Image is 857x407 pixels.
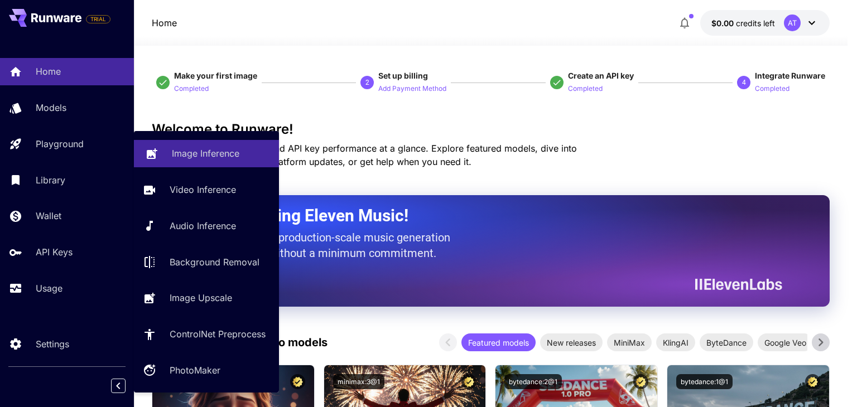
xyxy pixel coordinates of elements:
p: Video Inference [170,183,236,196]
button: Certified Model – Vetted for best performance and includes a commercial license. [633,374,648,389]
a: Audio Inference [134,212,279,240]
button: bytedance:2@1 [504,374,562,389]
nav: breadcrumb [152,16,177,30]
p: Home [36,65,61,78]
span: TRIAL [86,15,110,23]
h2: Now Supporting Eleven Music! [180,205,774,226]
span: Make your first image [174,71,257,80]
span: Google Veo [758,337,813,348]
p: Image Upscale [170,291,232,304]
p: Image Inference [172,147,239,160]
a: ControlNet Preprocess [134,321,279,348]
p: 4 [742,77,746,88]
span: Create an API key [568,71,634,80]
p: Add Payment Method [378,84,446,94]
p: Background Removal [170,255,259,269]
button: Collapse sidebar [111,379,126,393]
button: Certified Model – Vetted for best performance and includes a commercial license. [805,374,820,389]
p: 2 [365,77,369,88]
button: bytedance:1@1 [676,374,733,389]
p: Playground [36,137,84,151]
button: $0.0038 [700,10,830,36]
button: minimax:3@1 [333,374,384,389]
p: The only way to get production-scale music generation from Eleven Labs without a minimum commitment. [180,230,459,261]
span: ByteDance [700,337,753,348]
span: credits left [736,18,775,28]
span: Add your payment card to enable full platform functionality. [86,12,110,26]
a: Image Upscale [134,284,279,312]
span: Set up billing [378,71,428,80]
p: Completed [174,84,209,94]
div: $0.0038 [711,17,775,29]
p: API Keys [36,245,73,259]
p: Models [36,101,66,114]
button: Certified Model – Vetted for best performance and includes a commercial license. [461,374,476,389]
p: Usage [36,282,62,295]
h3: Welcome to Runware! [152,122,830,137]
a: PhotoMaker [134,357,279,384]
p: ControlNet Preprocess [170,327,266,341]
span: New releases [540,337,603,348]
button: Certified Model – Vetted for best performance and includes a commercial license. [290,374,305,389]
span: MiniMax [607,337,652,348]
span: Featured models [461,337,536,348]
p: Completed [755,84,789,94]
p: Completed [568,84,603,94]
p: PhotoMaker [170,364,220,377]
p: Library [36,173,65,187]
p: Home [152,16,177,30]
span: $0.00 [711,18,736,28]
span: Integrate Runware [755,71,825,80]
p: Settings [36,337,69,351]
p: Audio Inference [170,219,236,232]
a: Image Inference [134,140,279,167]
a: Background Removal [134,248,279,275]
a: Video Inference [134,176,279,203]
div: Collapse sidebar [119,376,134,396]
div: AT [784,14,801,31]
p: Wallet [36,209,61,222]
span: KlingAI [656,337,695,348]
span: Check out your usage stats and API key performance at a glance. Explore featured models, dive int... [152,143,577,167]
